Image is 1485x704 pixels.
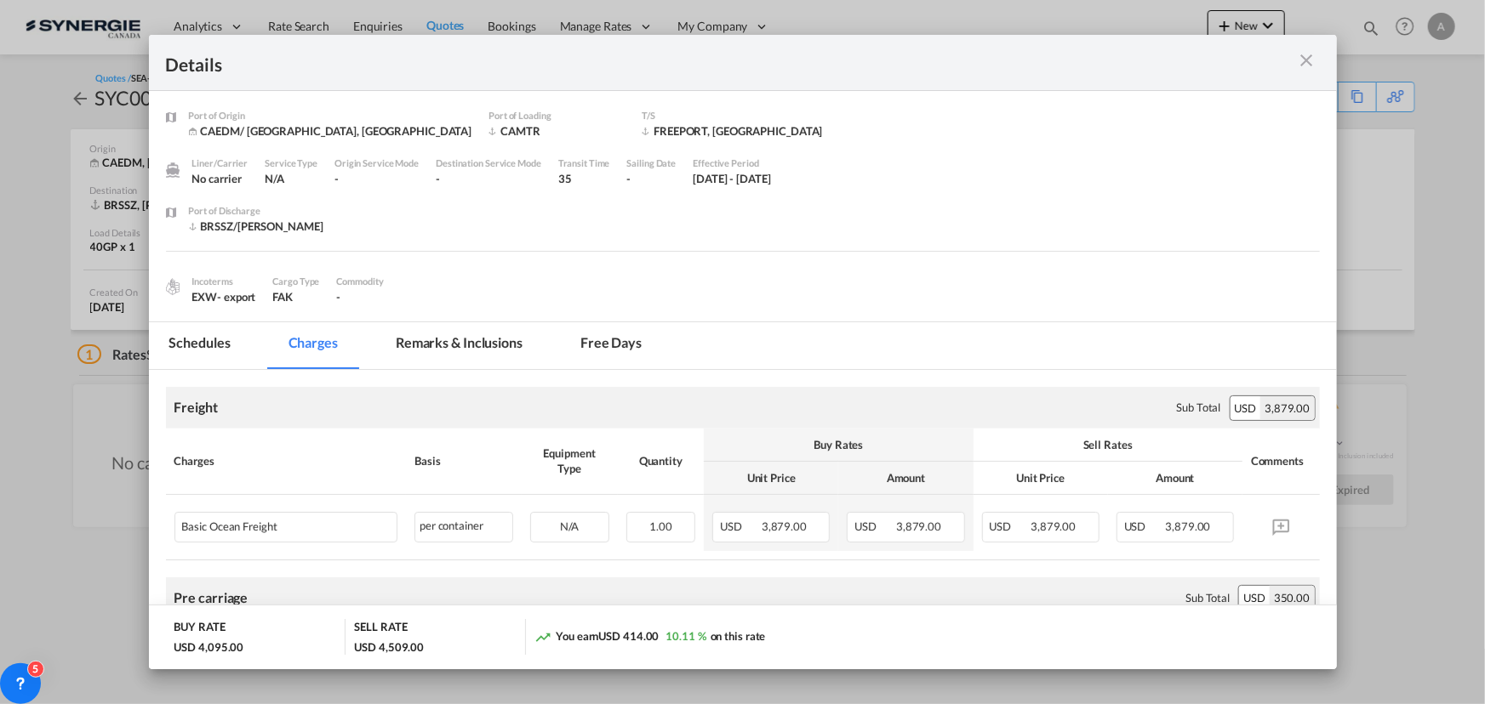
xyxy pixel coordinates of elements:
div: CAMTR [488,123,625,139]
md-pagination-wrapper: Use the left and right arrow keys to navigate between tabs [149,322,680,369]
th: Unit Price [974,462,1108,495]
div: 8 Jul 2025 - 31 Aug 2025 [693,171,771,186]
span: 10.11 % [665,629,705,643]
th: Unit Price [704,462,838,495]
span: USD [854,519,894,533]
md-tab-item: Charges [268,322,358,369]
div: Transit Time [558,156,610,171]
span: USD [990,519,1029,533]
div: FAK [272,289,319,304]
iframe: Chat [13,615,72,678]
div: Port of Loading [488,108,625,123]
div: EXW [192,289,256,304]
md-tab-item: Schedules [149,322,251,369]
div: - [627,171,677,186]
md-tab-item: Remarks & Inclusions [375,322,543,369]
div: Buy Rates [712,437,964,452]
div: USD 4,509.00 [354,639,424,655]
div: BUY RATE [174,619,226,639]
img: cargo.png [163,277,182,296]
md-icon: icon-trending-up [534,628,551,645]
div: per container [414,512,513,542]
div: Details [166,52,1204,73]
span: USD [720,519,759,533]
div: Origin Service Mode [334,156,419,171]
div: - [334,171,419,186]
th: Amount [1108,462,1242,495]
div: Destination Service Mode [436,156,541,171]
div: You earn on this rate [534,628,765,646]
div: Commodity [336,274,383,289]
div: 35 [558,171,610,186]
div: Port of Origin [189,108,472,123]
div: 3,879.00 [1260,396,1314,420]
span: USD 414.00 [598,629,659,643]
span: 3,879.00 [1031,519,1076,533]
span: - [336,290,340,304]
div: BRSSZ/Santos [189,219,325,234]
span: USD [1124,519,1163,533]
div: Freight [174,398,218,417]
div: Sell Rates [982,437,1234,452]
span: 3,879.00 [1165,519,1210,533]
div: - export [217,289,255,304]
div: Cargo Type [272,274,319,289]
md-dialog: Port of Origin ... [149,35,1337,668]
div: FREEPORT, GRAND BAHAMA [642,123,822,139]
span: 1.00 [649,519,672,533]
div: USD [1239,586,1270,610]
div: CAEDM/ Edmonton, AB [189,123,472,139]
div: USD 4,095.00 [174,639,244,655]
div: Liner/Carrier [192,156,248,171]
div: SELL RATE [354,619,407,639]
div: Equipment Type [530,446,609,476]
md-tab-item: Free days [560,322,662,369]
th: Comments [1242,429,1319,495]
div: Service Type [265,156,317,171]
div: T/S [642,108,822,123]
span: 3,879.00 [896,519,941,533]
div: Port of Discharge [189,203,325,219]
div: Effective Period [693,156,771,171]
div: 350.00 [1270,586,1314,610]
th: Amount [838,462,973,495]
div: No carrier [192,171,248,186]
div: Quantity [626,453,696,468]
div: Charges [174,453,398,468]
div: Incoterms [192,274,256,289]
div: USD [1231,396,1261,420]
md-icon: icon-close m-3 fg-AAA8AD cursor [1297,50,1317,71]
div: Basis [414,453,513,468]
div: Sub Total [1185,590,1230,605]
div: Pre carriage [174,588,248,607]
div: Basic Ocean Freight [182,513,338,533]
div: Sub Total [1176,400,1220,415]
div: Sailing Date [627,156,677,171]
span: N/A [265,172,284,185]
div: - [436,171,541,186]
span: 3,879.00 [762,519,807,533]
span: N/A [560,519,580,533]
